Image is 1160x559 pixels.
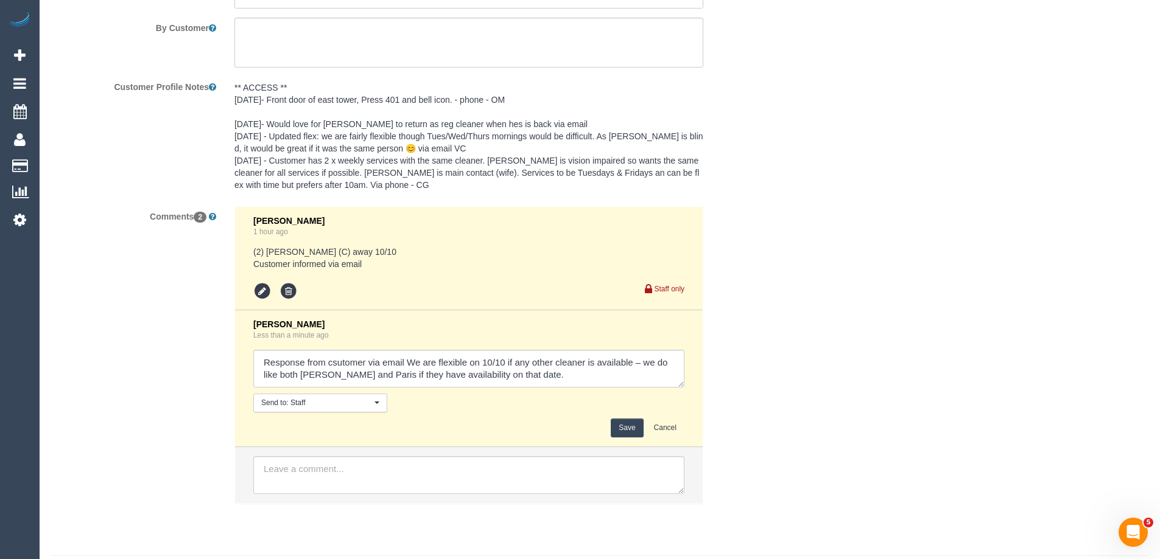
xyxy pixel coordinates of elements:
pre: (2) [PERSON_NAME] (C) away 10/10 Customer informed via email [253,246,684,270]
span: [PERSON_NAME] [253,319,325,329]
span: 5 [1144,518,1153,527]
button: Send to: Staff [253,394,387,412]
button: Cancel [646,418,684,437]
span: [PERSON_NAME] [253,216,325,226]
a: Less than a minute ago [253,331,329,339]
iframe: Intercom live chat [1119,518,1148,547]
span: Send to: Staff [261,398,371,408]
a: 1 hour ago [253,227,288,236]
span: 2 [194,212,206,223]
label: By Customer [43,18,225,34]
label: Comments [43,206,225,223]
pre: ** ACCESS ** [DATE]- Front door of east tower, Press 401 and bell icon. - phone - OM [DATE]- Woul... [234,82,703,191]
button: Save [611,418,643,437]
label: Customer Profile Notes [43,77,225,93]
small: Staff only [655,285,684,293]
img: Automaid Logo [7,12,32,29]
